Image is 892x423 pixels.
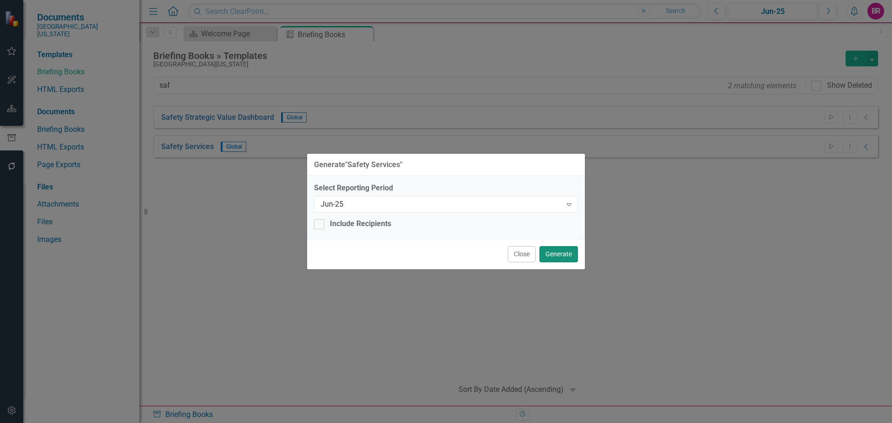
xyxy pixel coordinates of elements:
[539,246,578,262] button: Generate
[330,219,391,229] div: Include Recipients
[314,183,578,194] label: Select Reporting Period
[314,161,402,169] div: Generate " Safety Services "
[321,199,562,210] div: Jun-25
[508,246,536,262] button: Close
